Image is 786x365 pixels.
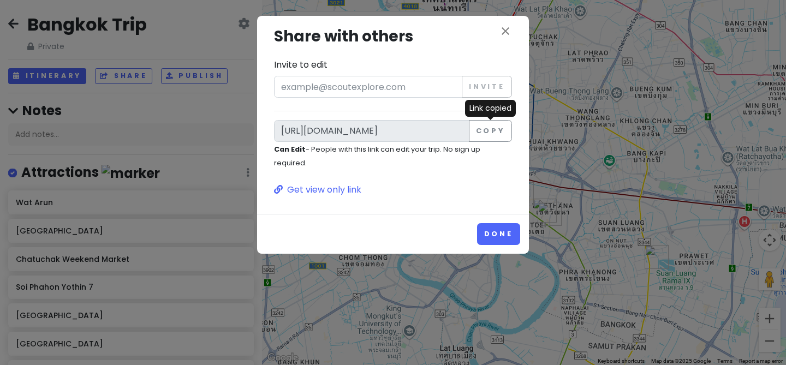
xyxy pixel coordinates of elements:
[274,58,327,72] label: Invite to edit
[274,25,512,49] h3: Share with others
[469,120,512,142] button: Copy
[465,100,516,116] div: Link copied
[274,183,512,197] a: Get view only link
[477,223,520,244] button: Done
[462,76,512,98] button: Invite
[274,145,480,168] small: - People with this link can edit your trip. No sign up required.
[499,25,512,38] i: close
[499,25,512,40] button: close
[274,76,462,98] input: example@scoutexplore.com
[274,120,469,142] input: Link to edit
[274,145,306,154] strong: Can Edit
